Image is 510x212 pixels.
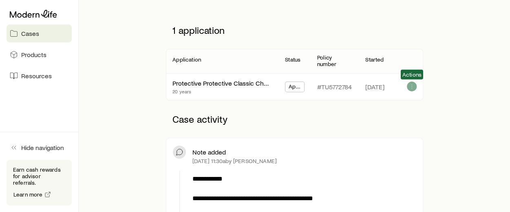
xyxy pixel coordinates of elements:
p: Policy number [317,54,352,67]
span: Learn more [13,192,43,197]
p: Started [365,56,384,63]
p: #TU5772784 [317,83,352,91]
span: Cases [21,29,39,38]
a: Cases [7,24,72,42]
p: 1 application [166,18,423,42]
p: Earn cash rewards for advisor referrals. [13,166,65,186]
span: [DATE] [365,83,384,91]
div: Earn cash rewards for advisor referrals.Learn more [7,160,72,205]
p: Note added [192,148,226,156]
p: [DATE] 11:30a by [PERSON_NAME] [192,158,277,164]
span: Resources [21,72,52,80]
button: Hide navigation [7,139,72,157]
p: Status [285,56,300,63]
p: Case activity [166,107,423,131]
span: App Submitted [289,83,301,92]
span: Actions [402,71,422,78]
a: Products [7,46,72,64]
a: Protective Protective Classic Choice Term [172,79,291,87]
p: 20 years [172,88,272,95]
p: Application [172,56,201,63]
div: Protective Protective Classic Choice Term [172,79,272,88]
a: Resources [7,67,72,85]
span: Hide navigation [21,144,64,152]
span: Products [21,51,46,59]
